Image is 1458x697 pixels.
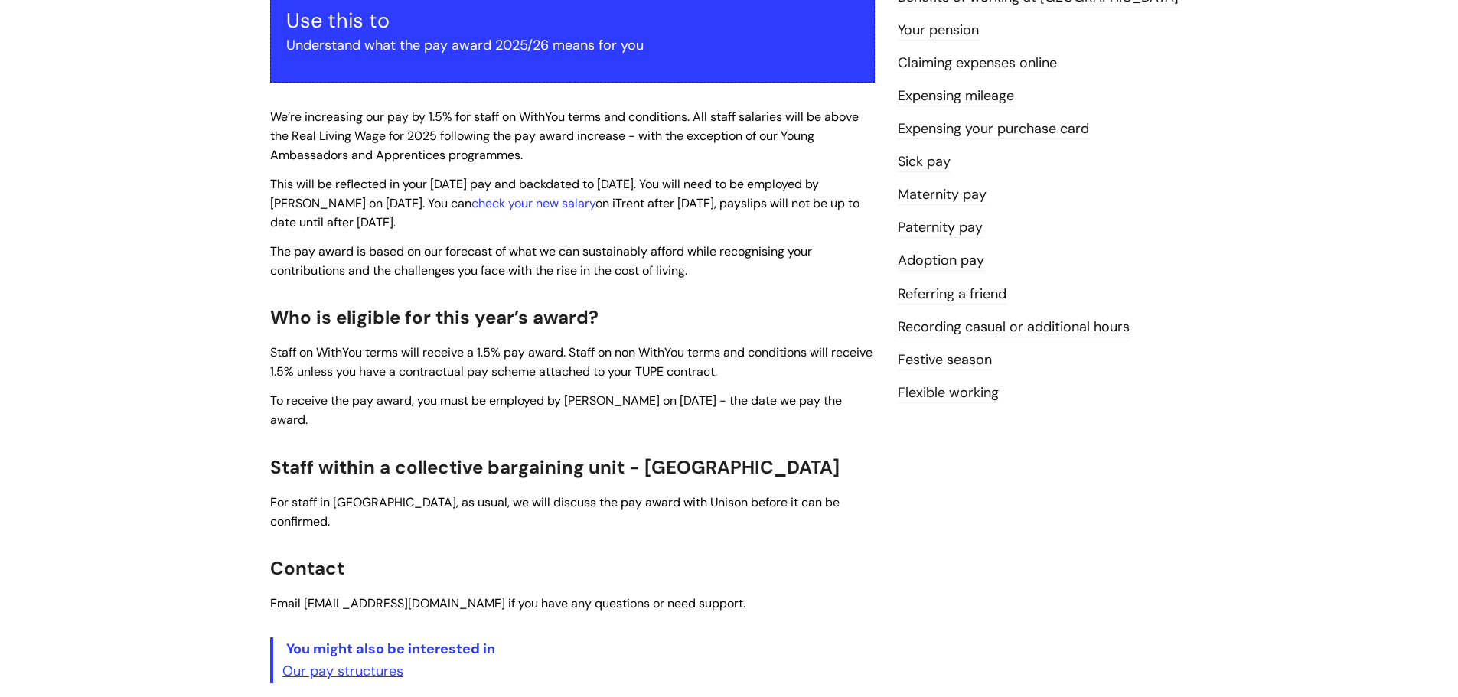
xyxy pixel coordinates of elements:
[898,54,1057,73] a: Claiming expenses online
[286,33,859,57] p: Understand what the pay award 2025/26 means for you
[286,8,859,33] h3: Use this to
[898,218,983,238] a: Paternity pay
[286,640,495,658] span: You might also be interested in
[898,21,979,41] a: Your pension
[471,195,595,211] a: check your new salary
[270,243,812,278] span: The pay award is based on our forecast of what we can sustainably afford while recognising your c...
[282,662,403,680] a: Our pay structures
[270,392,842,428] span: To receive the pay award, you must be employed by [PERSON_NAME] on [DATE] - the date we pay the a...
[898,383,999,403] a: Flexible working
[270,109,859,163] span: We’re increasing our pay by 1.5% for staff on WithYou terms and conditions. All staff salaries wi...
[270,305,599,329] span: Who is eligible for this year’s award?
[270,494,840,529] span: For staff in [GEOGRAPHIC_DATA], as usual, we will discuss the pay award with Unison before it can...
[270,176,859,230] span: This will be reflected in your [DATE] pay and backdated to [DATE]. You will need to be employed b...
[898,185,987,205] a: Maternity pay
[270,595,745,611] span: Email [EMAIL_ADDRESS][DOMAIN_NAME] if you have any questions or need support.
[270,455,840,479] span: Staff within a collective bargaining unit - [GEOGRAPHIC_DATA]
[270,556,344,580] span: Contact
[898,119,1089,139] a: Expensing your purchase card
[898,350,992,370] a: Festive season
[898,86,1014,106] a: Expensing mileage
[270,344,873,379] span: Staff on WithYou terms will receive a 1.5% pay award. Staff on non WithYou terms and conditions w...
[898,152,951,172] a: Sick pay
[898,285,1006,305] a: Referring a friend
[898,251,984,271] a: Adoption pay
[898,318,1130,337] a: Recording casual or additional hours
